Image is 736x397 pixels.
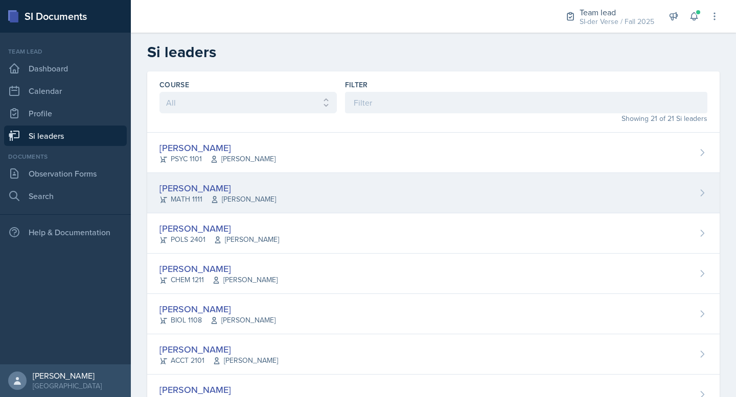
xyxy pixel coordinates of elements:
div: [PERSON_NAME] [159,181,276,195]
div: [PERSON_NAME] [159,302,275,316]
div: CHEM 1211 [159,275,278,285]
a: [PERSON_NAME] ACCT 2101[PERSON_NAME] [147,334,720,375]
a: [PERSON_NAME] CHEM 1211[PERSON_NAME] [147,254,720,294]
div: Showing 21 of 21 Si leaders [345,113,707,124]
a: Si leaders [4,126,127,146]
label: Course [159,80,189,90]
span: [PERSON_NAME] [211,194,276,205]
div: [PERSON_NAME] [33,370,102,381]
a: [PERSON_NAME] PSYC 1101[PERSON_NAME] [147,133,720,173]
div: Help & Documentation [4,222,127,242]
div: POLS 2401 [159,234,279,245]
a: Observation Forms [4,163,127,184]
div: Team lead [4,47,127,56]
div: SI-der Verse / Fall 2025 [580,16,654,27]
a: Profile [4,103,127,123]
div: BIOL 1108 [159,315,275,326]
span: [PERSON_NAME] [210,154,275,164]
a: Calendar [4,81,127,101]
label: Filter [345,80,368,90]
span: [PERSON_NAME] [212,275,278,285]
div: [PERSON_NAME] [159,262,278,276]
div: PSYC 1101 [159,154,275,164]
span: [PERSON_NAME] [210,315,275,326]
div: [PERSON_NAME] [159,383,279,396]
input: Filter [345,92,707,113]
a: [PERSON_NAME] BIOL 1108[PERSON_NAME] [147,294,720,334]
div: [GEOGRAPHIC_DATA] [33,381,102,391]
div: Documents [4,152,127,161]
span: [PERSON_NAME] [213,355,278,366]
a: [PERSON_NAME] POLS 2401[PERSON_NAME] [147,213,720,254]
a: Search [4,186,127,206]
div: [PERSON_NAME] [159,342,278,356]
div: MATH 1111 [159,194,276,205]
div: Team lead [580,6,654,18]
span: [PERSON_NAME] [214,234,279,245]
div: [PERSON_NAME] [159,221,279,235]
a: Dashboard [4,58,127,79]
h2: Si leaders [147,43,720,61]
a: [PERSON_NAME] MATH 1111[PERSON_NAME] [147,173,720,213]
div: [PERSON_NAME] [159,141,275,155]
div: ACCT 2101 [159,355,278,366]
